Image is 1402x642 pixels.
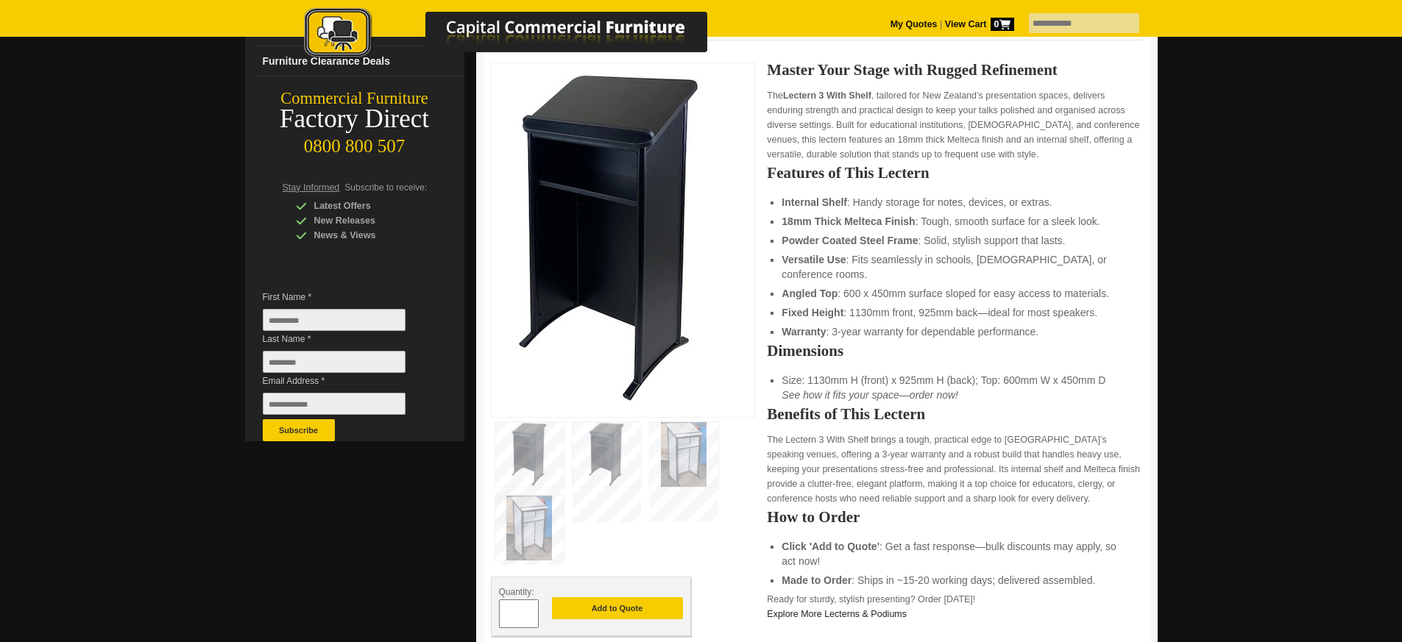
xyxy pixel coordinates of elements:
strong: Versatile Use [782,254,846,265]
a: Capital Commercial Furniture Logo [263,7,779,65]
li: : Ships in ~15-20 working days; delivered assembled. [782,573,1127,588]
strong: Lectern 3 With Shelf [783,90,871,101]
span: Last Name * [263,332,428,346]
li: : 1130mm front, 925mm back—ideal for most speakers. [782,305,1127,320]
div: News & Views [296,228,436,243]
span: Email Address * [263,374,428,388]
a: View Cart0 [942,19,1013,29]
strong: Internal Shelf [782,196,847,208]
strong: Fixed Height [782,307,843,318]
p: The , tailored for New Zealand’s presentation spaces, delivers enduring strength and practical de... [767,88,1142,162]
strong: Warranty [782,326,826,338]
input: Email Address * [263,393,406,415]
strong: Click 'Add to Quote' [782,541,879,552]
h2: How to Order [767,510,1142,524]
li: : Solid, stylish support that lasts. [782,233,1127,248]
strong: View Cart [945,19,1014,29]
li: : Handy storage for notes, devices, or extras. [782,195,1127,210]
span: Quantity: [499,587,534,597]
span: First Name * [263,290,428,304]
button: Add to Quote [552,597,683,619]
input: First Name * [263,309,406,331]
img: Capital Commercial Furniture Logo [263,7,779,61]
div: New Releases [296,213,436,228]
div: 0800 800 507 [245,129,464,157]
h2: Dimensions [767,343,1142,358]
img: Lectern 3 with Shelf [499,71,720,405]
span: 0 [991,18,1014,31]
li: : Fits seamlessly in schools, [DEMOGRAPHIC_DATA], or conference rooms. [782,252,1127,282]
div: Factory Direct [245,109,464,129]
strong: Powder Coated Steel Frame [782,235,918,246]
button: Subscribe [263,419,335,441]
span: Subscribe to receive: [344,182,427,193]
li: : Tough, smooth surface for a sleek look. [782,214,1127,229]
a: Furniture Clearance Deals [257,46,464,76]
strong: 18mm Thick Melteca Finish [782,215,915,227]
li: : 600 x 450mm surface sloped for easy access to materials. [782,286,1127,301]
h2: Benefits of This Lectern [767,407,1142,421]
p: Ready for sturdy, stylish presenting? Order [DATE]! [767,592,1142,621]
a: Explore More Lecterns & Podiums [767,609,907,619]
p: The Lectern 3 With Shelf brings a tough, practical edge to [GEOGRAPHIC_DATA]’s speaking venues, o... [767,432,1142,506]
a: My Quotes [891,19,938,29]
input: Last Name * [263,351,406,373]
div: Latest Offers [296,199,436,213]
h2: Master Your Stage with Rugged Refinement [767,63,1142,77]
li: Size: 1130mm H (front) x 925mm H (back); Top: 600mm W x 450mm D [782,373,1127,402]
li: : 3-year warranty for dependable performance. [782,324,1127,339]
strong: Angled Top [782,288,838,299]
li: : Get a fast response—bulk discounts may apply, so act now! [782,539,1127,568]
div: Commercial Furniture [245,88,464,109]
h2: Features of This Lectern [767,165,1142,180]
em: See how it fits your space—order now! [782,389,958,401]
strong: Made to Order [782,574,852,586]
span: Stay Informed [283,182,340,193]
